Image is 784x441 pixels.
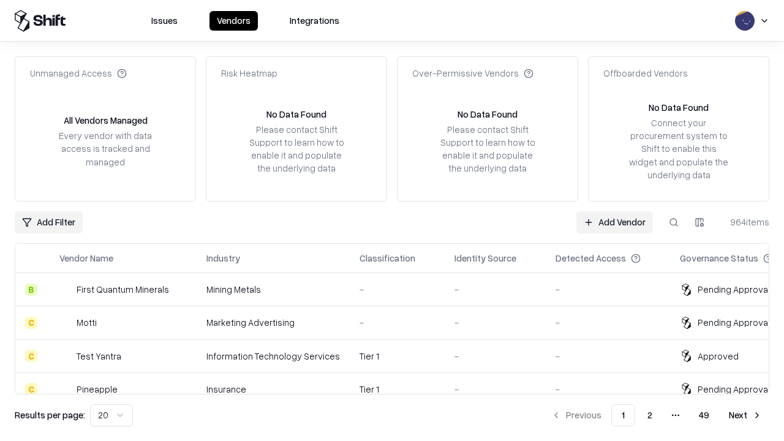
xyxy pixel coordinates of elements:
button: 2 [638,404,662,426]
div: B [25,284,37,296]
div: C [25,317,37,329]
div: Test Yantra [77,350,121,363]
div: Vendor Name [59,252,113,265]
div: Pending Approval [698,383,770,396]
img: Pineapple [59,383,72,395]
div: Motti [77,316,97,329]
div: 964 items [720,216,769,228]
img: Test Yantra [59,350,72,362]
div: Approved [698,350,739,363]
div: Insurance [206,383,340,396]
div: Please contact Shift Support to learn how to enable it and populate the underlying data [437,123,538,175]
div: Connect your procurement system to Shift to enable this widget and populate the underlying data [628,116,729,181]
div: Pending Approval [698,283,770,296]
div: - [454,350,536,363]
div: - [556,316,660,329]
div: First Quantum Minerals [77,283,169,296]
div: Mining Metals [206,283,340,296]
div: Tier 1 [360,350,435,363]
a: Add Vendor [576,211,653,233]
nav: pagination [544,404,769,426]
div: - [556,350,660,363]
div: - [360,283,435,296]
img: First Quantum Minerals [59,284,72,296]
button: Issues [144,11,185,31]
div: Risk Heatmap [221,67,277,80]
div: Every vendor with data access is tracked and managed [55,129,156,168]
div: - [556,383,660,396]
div: - [556,283,660,296]
div: Pending Approval [698,316,770,329]
button: Vendors [209,11,258,31]
div: No Data Found [649,101,709,114]
div: Pineapple [77,383,118,396]
div: Detected Access [556,252,626,265]
div: Information Technology Services [206,350,340,363]
div: - [454,316,536,329]
div: Classification [360,252,415,265]
div: Tier 1 [360,383,435,396]
div: - [360,316,435,329]
div: No Data Found [458,108,518,121]
button: 1 [611,404,635,426]
div: Governance Status [680,252,758,265]
div: Offboarded Vendors [603,67,688,80]
button: Next [722,404,769,426]
div: Over-Permissive Vendors [412,67,533,80]
div: - [454,383,536,396]
button: Add Filter [15,211,83,233]
div: Unmanaged Access [30,67,127,80]
div: - [454,283,536,296]
div: All Vendors Managed [64,114,148,127]
div: C [25,350,37,362]
div: C [25,383,37,395]
div: Identity Source [454,252,516,265]
div: Industry [206,252,240,265]
div: Please contact Shift Support to learn how to enable it and populate the underlying data [246,123,347,175]
button: 49 [689,404,719,426]
button: Integrations [282,11,347,31]
div: No Data Found [266,108,326,121]
div: Marketing Advertising [206,316,340,329]
img: Motti [59,317,72,329]
p: Results per page: [15,409,85,421]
